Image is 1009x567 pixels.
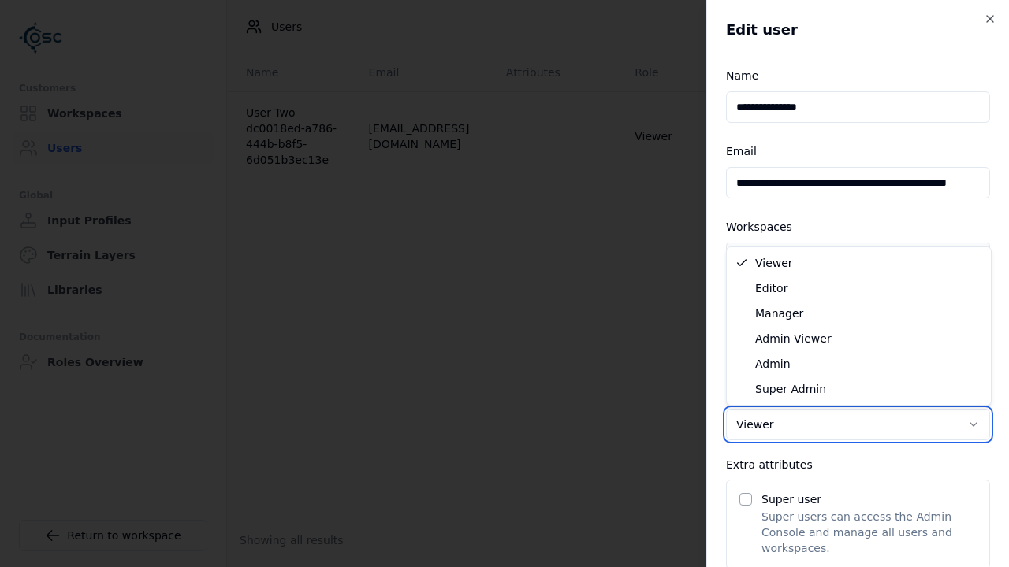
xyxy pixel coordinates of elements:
span: Admin [755,356,791,372]
span: Super Admin [755,381,826,397]
span: Admin Viewer [755,331,832,346]
span: Viewer [755,255,793,271]
span: Editor [755,280,787,296]
span: Manager [755,306,803,321]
